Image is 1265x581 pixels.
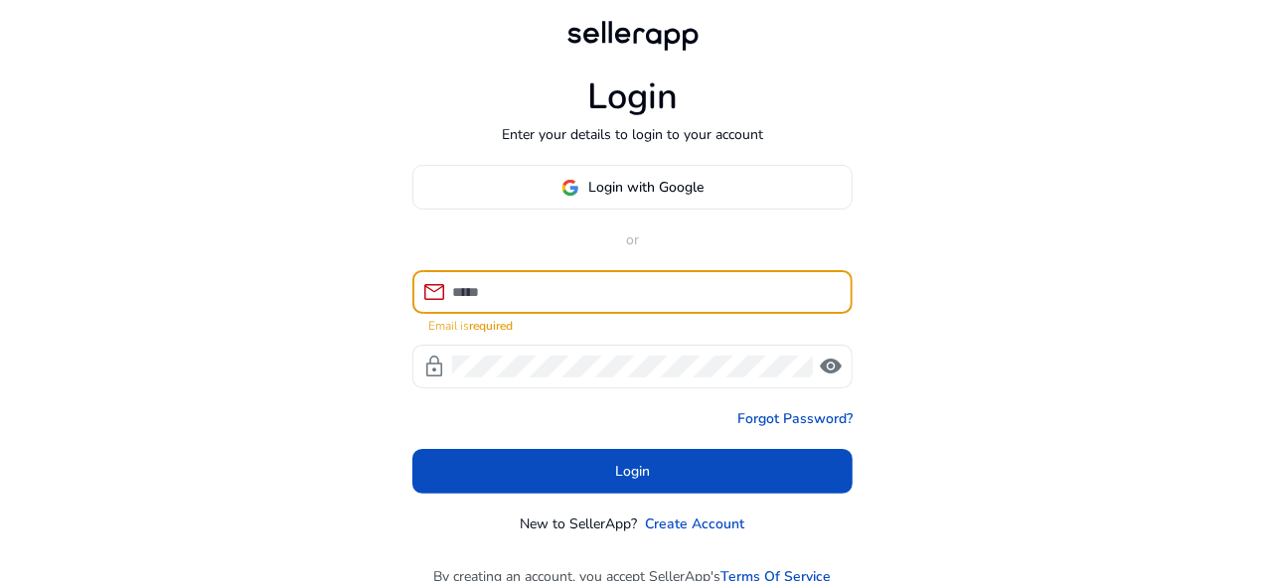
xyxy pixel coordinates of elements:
[561,179,579,197] img: google-logo.svg
[469,318,513,334] strong: required
[646,513,745,534] a: Create Account
[737,408,853,429] a: Forgot Password?
[589,177,705,198] span: Login with Google
[412,449,853,494] button: Login
[422,355,446,378] span: lock
[502,124,763,145] p: Enter your details to login to your account
[587,75,678,118] h1: Login
[422,280,446,304] span: mail
[412,229,853,250] p: or
[521,513,638,534] p: New to SellerApp?
[428,314,837,335] mat-error: Email is
[412,165,853,210] button: Login with Google
[615,461,650,482] span: Login
[819,355,843,378] span: visibility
